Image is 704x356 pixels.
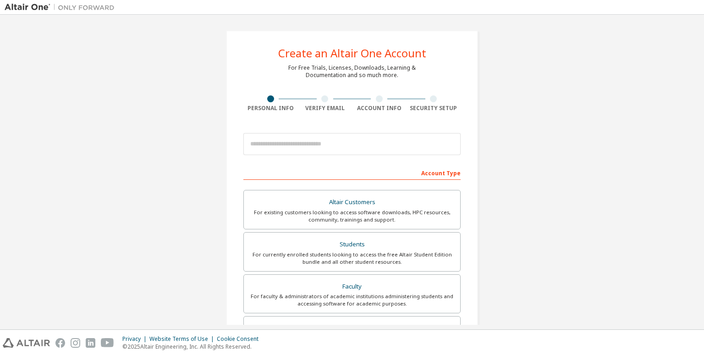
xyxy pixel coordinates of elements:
img: altair_logo.svg [3,338,50,348]
div: Everyone else [249,322,455,335]
div: Create an Altair One Account [278,48,426,59]
div: Privacy [122,335,149,343]
div: Cookie Consent [217,335,264,343]
div: Website Terms of Use [149,335,217,343]
div: Students [249,238,455,251]
div: For currently enrolled students looking to access the free Altair Student Edition bundle and all ... [249,251,455,266]
img: Altair One [5,3,119,12]
div: Personal Info [243,105,298,112]
img: linkedin.svg [86,338,95,348]
div: Verify Email [298,105,352,112]
div: For faculty & administrators of academic institutions administering students and accessing softwa... [249,293,455,307]
div: Security Setup [407,105,461,112]
div: For existing customers looking to access software downloads, HPC resources, community, trainings ... [249,209,455,223]
div: Faculty [249,280,455,293]
div: Altair Customers [249,196,455,209]
img: youtube.svg [101,338,114,348]
p: © 2025 Altair Engineering, Inc. All Rights Reserved. [122,343,264,350]
div: For Free Trials, Licenses, Downloads, Learning & Documentation and so much more. [288,64,416,79]
div: Account Type [243,165,461,180]
img: facebook.svg [55,338,65,348]
img: instagram.svg [71,338,80,348]
div: Account Info [352,105,407,112]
